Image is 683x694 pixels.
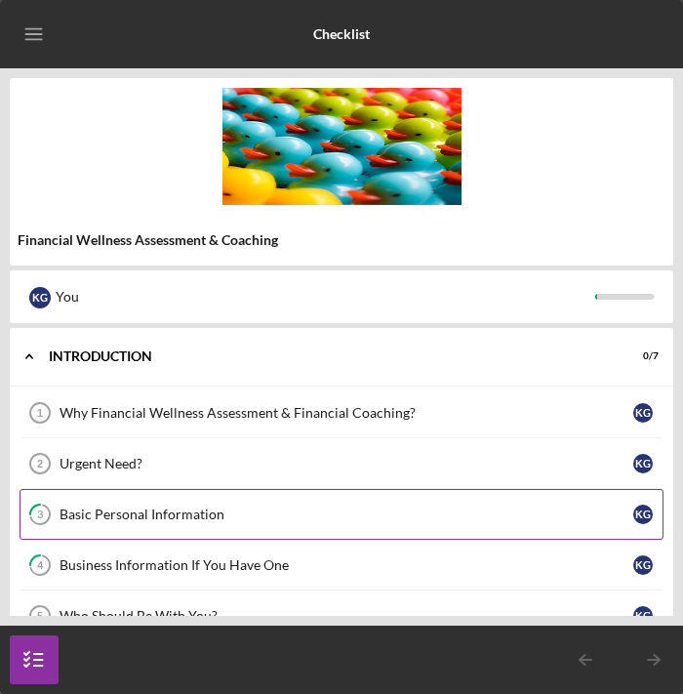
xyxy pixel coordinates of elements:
div: You [56,280,595,313]
div: K G [633,606,653,626]
div: K G [633,403,653,423]
b: Checklist [313,26,370,42]
tspan: 2 [37,458,43,469]
div: Financial Wellness Assessment & Coaching [18,232,665,248]
img: Product logo [10,88,673,205]
div: K G [633,454,653,473]
a: 4Business Information If You Have OneKG [20,540,663,591]
a: 3Basic Personal InformationKG [20,489,663,540]
div: 0 / 7 [623,350,659,362]
div: K G [633,505,653,524]
tspan: 4 [37,559,44,572]
a: 1Why Financial Wellness Assessment & Financial Coaching?KG [20,388,663,438]
div: Business Information If You Have One [60,557,633,573]
div: K G [633,555,653,575]
tspan: 1 [37,407,43,419]
div: Basic Personal Information [60,507,633,522]
a: 2Urgent Need?KG [20,438,663,489]
div: Introduction [49,350,610,362]
tspan: 5 [37,610,43,622]
tspan: 3 [37,509,43,521]
div: K G [29,287,51,308]
div: Who Should Be With You? [60,608,633,624]
div: Why Financial Wellness Assessment & Financial Coaching? [60,405,633,421]
a: 5Who Should Be With You?KG [20,591,663,641]
div: Urgent Need? [60,456,633,471]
